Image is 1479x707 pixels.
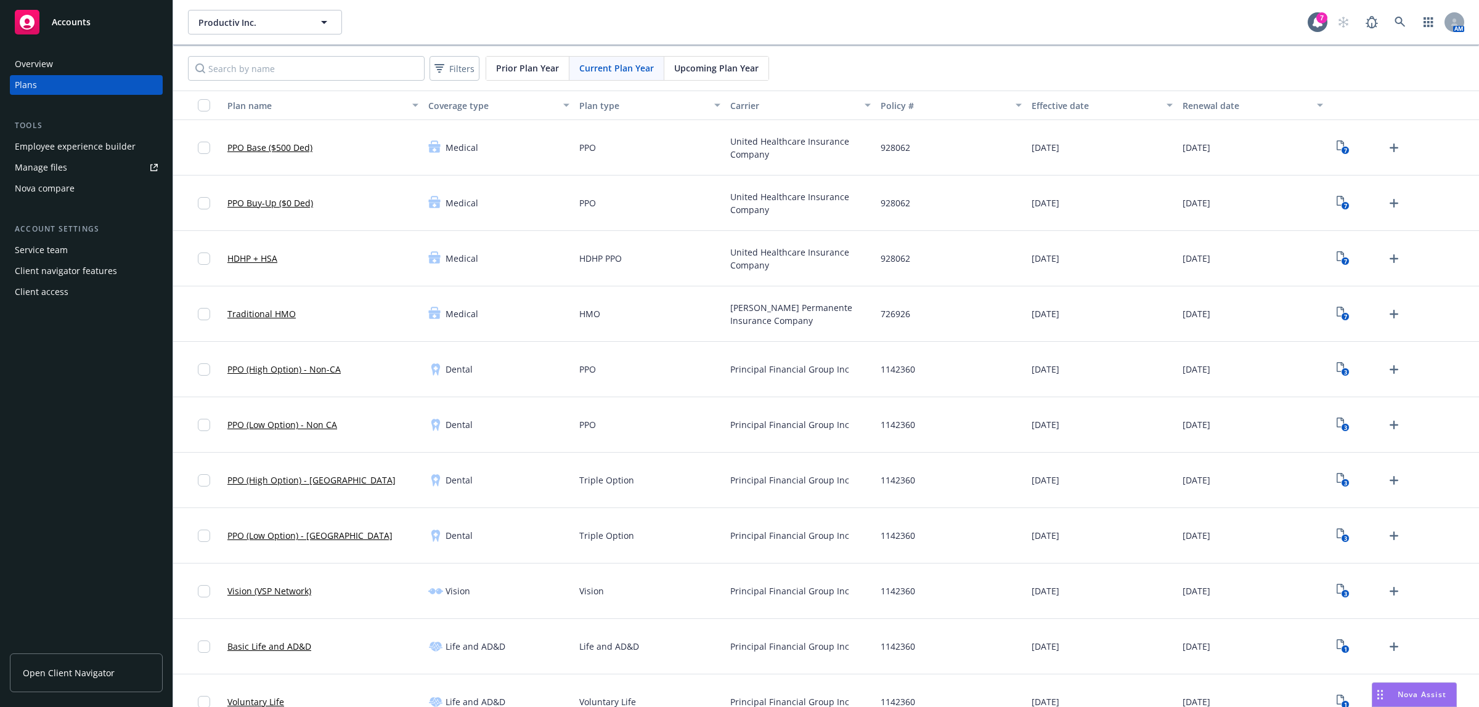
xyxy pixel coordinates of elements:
a: View Plan Documents [1333,471,1353,490]
a: Nova compare [10,179,163,198]
a: Upload Plan Documents [1384,360,1404,379]
a: PPO (Low Option) - [GEOGRAPHIC_DATA] [227,529,393,542]
span: 1142360 [881,474,915,487]
button: Nova Assist [1372,682,1457,707]
span: [DATE] [1183,640,1210,653]
a: View Plan Documents [1333,304,1353,324]
input: Select all [198,99,210,111]
div: Effective date [1032,99,1159,112]
span: [DATE] [1032,584,1059,597]
a: View Plan Documents [1333,193,1353,213]
span: 928062 [881,252,910,265]
text: 7 [1343,313,1347,321]
a: PPO (Low Option) - Non CA [227,418,337,431]
a: View Plan Documents [1333,637,1353,656]
div: Plan name [227,99,405,112]
a: Upload Plan Documents [1384,138,1404,158]
button: Filters [430,56,479,81]
button: Policy # [876,91,1027,120]
span: 1142360 [881,640,915,653]
span: Principal Financial Group Inc [730,529,849,542]
a: Upload Plan Documents [1384,471,1404,490]
text: 3 [1343,368,1347,376]
span: Medical [446,307,478,320]
a: Service team [10,240,163,260]
span: [DATE] [1032,141,1059,154]
text: 3 [1343,424,1347,432]
span: [DATE] [1183,418,1210,431]
a: Upload Plan Documents [1384,304,1404,324]
span: [DATE] [1183,307,1210,320]
span: 928062 [881,141,910,154]
span: [PERSON_NAME] Permanente Insurance Company [730,301,871,327]
div: Tools [10,119,163,132]
span: United Healthcare Insurance Company [730,135,871,161]
a: Overview [10,54,163,74]
a: PPO Buy-Up ($0 Ded) [227,196,313,209]
span: 1142360 [881,363,915,376]
div: Plan type [579,99,707,112]
span: Dental [446,363,473,376]
span: [DATE] [1183,474,1210,487]
span: [DATE] [1183,141,1210,154]
span: Filters [432,60,477,78]
div: Client navigator features [15,261,117,281]
a: Plans [10,75,163,95]
span: Vision [446,584,470,597]
span: Vision [579,584,604,597]
span: 726926 [881,307,910,320]
div: Carrier [730,99,858,112]
input: Toggle Row Selected [198,308,210,320]
span: Prior Plan Year [496,62,559,75]
span: Principal Financial Group Inc [730,418,849,431]
div: Manage files [15,158,67,177]
text: 7 [1343,202,1347,210]
a: Upload Plan Documents [1384,249,1404,269]
text: 1 [1343,645,1347,653]
div: Account settings [10,223,163,235]
a: Upload Plan Documents [1384,193,1404,213]
span: Dental [446,418,473,431]
span: Principal Financial Group Inc [730,363,849,376]
a: Switch app [1416,10,1441,34]
span: Medical [446,141,478,154]
text: 7 [1343,147,1347,155]
a: Client navigator features [10,261,163,281]
span: [DATE] [1032,363,1059,376]
span: HDHP PPO [579,252,622,265]
span: United Healthcare Insurance Company [730,246,871,272]
span: Principal Financial Group Inc [730,640,849,653]
span: [DATE] [1032,474,1059,487]
button: Renewal date [1178,91,1329,120]
div: Policy # [881,99,1008,112]
span: [DATE] [1183,252,1210,265]
div: Nova compare [15,179,75,198]
span: [DATE] [1183,363,1210,376]
input: Toggle Row Selected [198,142,210,154]
a: Employee experience builder [10,137,163,156]
input: Toggle Row Selected [198,640,210,653]
a: Upload Plan Documents [1384,581,1404,601]
div: Drag to move [1372,683,1388,706]
span: [DATE] [1032,640,1059,653]
input: Toggle Row Selected [198,419,210,431]
span: HMO [579,307,600,320]
a: Upload Plan Documents [1384,637,1404,656]
input: Toggle Row Selected [198,585,210,597]
a: View Plan Documents [1333,581,1353,601]
div: Employee experience builder [15,137,136,156]
span: [DATE] [1032,307,1059,320]
span: Nova Assist [1398,689,1446,700]
div: Coverage type [428,99,556,112]
div: Service team [15,240,68,260]
input: Toggle Row Selected [198,197,210,209]
div: Client access [15,282,68,302]
a: View Plan Documents [1333,249,1353,269]
a: Report a Bug [1359,10,1384,34]
span: Medical [446,196,478,209]
a: PPO (High Option) - Non-CA [227,363,341,376]
span: Medical [446,252,478,265]
span: 928062 [881,196,910,209]
span: Filters [449,62,475,75]
span: Accounts [52,17,91,27]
